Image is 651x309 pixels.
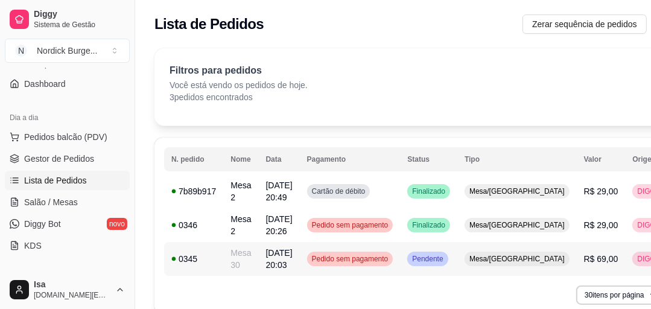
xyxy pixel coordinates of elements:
[24,196,78,208] span: Salão / Mesas
[24,218,61,230] span: Diggy Bot
[34,279,110,290] span: Isa
[37,45,97,57] div: Nordick Burge ...
[410,186,448,196] span: Finalizado
[467,186,567,196] span: Mesa/[GEOGRAPHIC_DATA]
[24,78,66,90] span: Dashboard
[223,174,258,208] td: Mesa 2
[5,193,130,212] a: Salão / Mesas
[170,91,308,103] p: 3 pedidos encontrados
[15,45,27,57] span: N
[5,127,130,147] button: Pedidos balcão (PDV)
[410,254,445,264] span: Pendente
[584,186,618,196] span: R$ 29,00
[584,254,618,264] span: R$ 69,00
[266,180,293,202] span: [DATE] 20:49
[5,149,130,168] a: Gestor de Pedidos
[410,220,448,230] span: Finalizado
[266,248,293,270] span: [DATE] 20:03
[171,219,216,231] div: 0346
[34,9,125,20] span: Diggy
[467,220,567,230] span: Mesa/[GEOGRAPHIC_DATA]
[24,131,107,143] span: Pedidos balcão (PDV)
[154,14,264,34] h2: Lista de Pedidos
[400,147,457,171] th: Status
[170,63,308,78] p: Filtros para pedidos
[5,236,130,255] a: KDS
[24,153,94,165] span: Gestor de Pedidos
[34,20,125,30] span: Sistema de Gestão
[457,147,577,171] th: Tipo
[34,290,110,300] span: [DOMAIN_NAME][EMAIL_ADDRESS][DOMAIN_NAME]
[171,253,216,265] div: 0345
[467,254,567,264] span: Mesa/[GEOGRAPHIC_DATA]
[170,79,308,91] p: Você está vendo os pedidos de hoje.
[310,254,391,264] span: Pedido sem pagamento
[5,270,130,289] div: Catálogo
[310,186,368,196] span: Cartão de débito
[522,14,647,34] button: Zerar sequência de pedidos
[5,275,130,304] button: Isa[DOMAIN_NAME][EMAIL_ADDRESS][DOMAIN_NAME]
[300,147,401,171] th: Pagamento
[223,208,258,242] td: Mesa 2
[5,5,130,34] a: DiggySistema de Gestão
[24,174,87,186] span: Lista de Pedidos
[584,220,618,230] span: R$ 29,00
[24,240,42,252] span: KDS
[259,147,300,171] th: Data
[5,74,130,94] a: Dashboard
[310,220,391,230] span: Pedido sem pagamento
[5,214,130,234] a: Diggy Botnovo
[171,185,216,197] div: 7b89b917
[223,147,258,171] th: Nome
[532,18,637,31] span: Zerar sequência de pedidos
[5,39,130,63] button: Select a team
[577,147,626,171] th: Valor
[266,214,293,236] span: [DATE] 20:26
[164,147,223,171] th: N. pedido
[5,171,130,190] a: Lista de Pedidos
[223,242,258,276] td: Mesa 30
[5,108,130,127] div: Dia a dia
